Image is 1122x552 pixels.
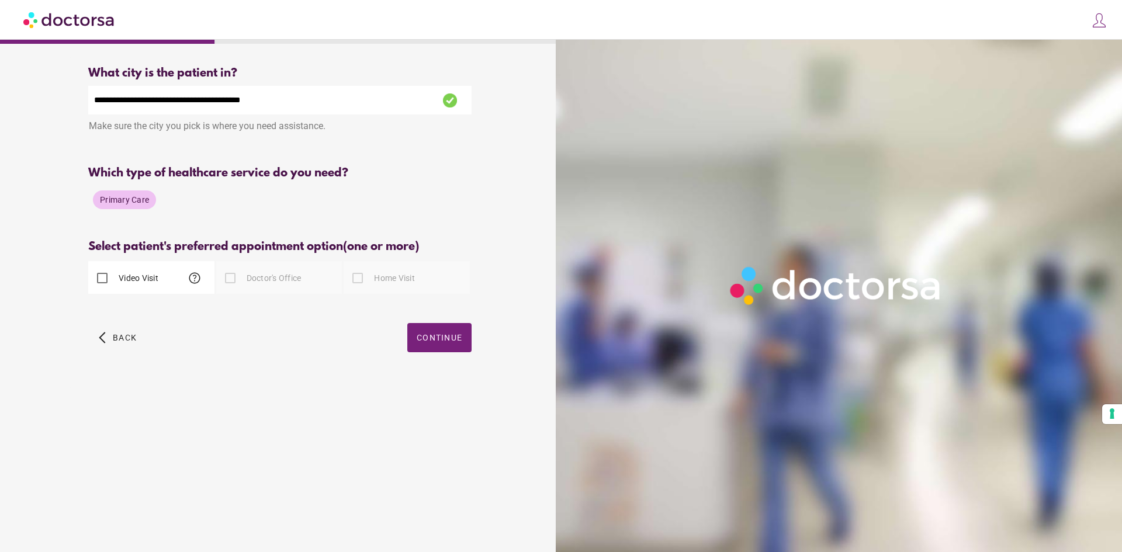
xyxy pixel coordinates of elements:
button: Continue [407,323,472,352]
img: Logo-Doctorsa-trans-White-partial-flat.png [724,261,948,311]
button: Your consent preferences for tracking technologies [1102,404,1122,424]
span: Continue [417,333,462,342]
span: Primary Care [100,195,149,204]
div: Make sure the city you pick is where you need assistance. [88,114,472,140]
span: Back [113,333,137,342]
img: Doctorsa.com [23,6,116,33]
label: Home Visit [372,272,415,284]
label: Doctor's Office [244,272,302,284]
img: icons8-customer-100.png [1091,12,1107,29]
div: Select patient's preferred appointment option [88,240,472,254]
button: arrow_back_ios Back [94,323,141,352]
div: Which type of healthcare service do you need? [88,166,472,180]
div: What city is the patient in? [88,67,472,80]
span: (one or more) [343,240,419,254]
label: Video Visit [116,272,158,284]
span: help [188,271,202,285]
